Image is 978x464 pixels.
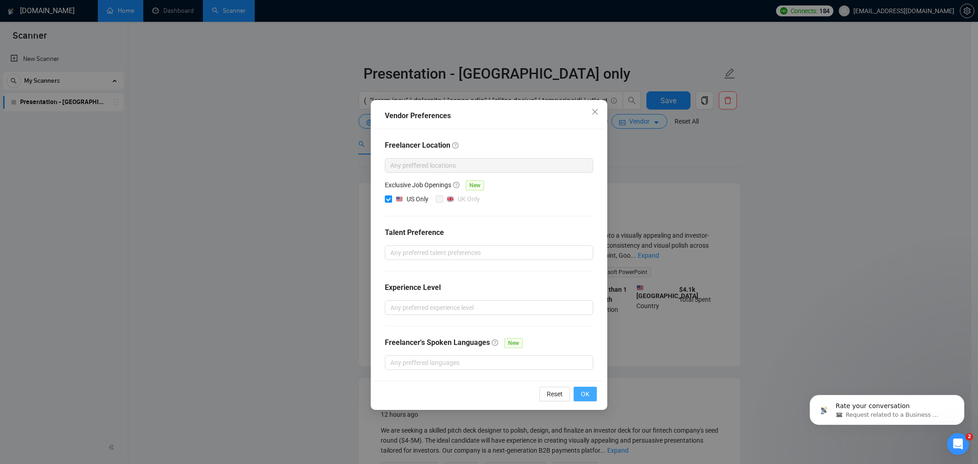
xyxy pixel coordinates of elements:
iframe: Intercom notifications message [796,376,978,439]
span: 2 [966,433,973,440]
h4: Freelancer Location [385,140,593,151]
button: Close [583,100,607,125]
h4: Talent Preference [385,227,593,238]
span: question-circle [492,339,499,346]
button: OK [574,387,597,401]
div: UK Only [458,194,480,204]
iframe: Intercom live chat [947,433,969,455]
span: close [591,108,599,115]
button: Reset [539,387,570,401]
img: 🇬🇧 [447,196,454,202]
div: US Only [407,194,429,204]
h4: Freelancer's Spoken Languages [385,337,490,348]
span: Reset [547,389,563,399]
div: Vendor Preferences [385,110,593,121]
span: OK [581,389,590,399]
img: 🇺🇸 [396,196,403,202]
span: question-circle [452,142,459,149]
span: question-circle [453,181,460,189]
span: New [504,338,523,348]
span: New [466,180,484,190]
h4: Experience Level [385,282,441,293]
h5: Exclusive Job Openings [385,180,451,190]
